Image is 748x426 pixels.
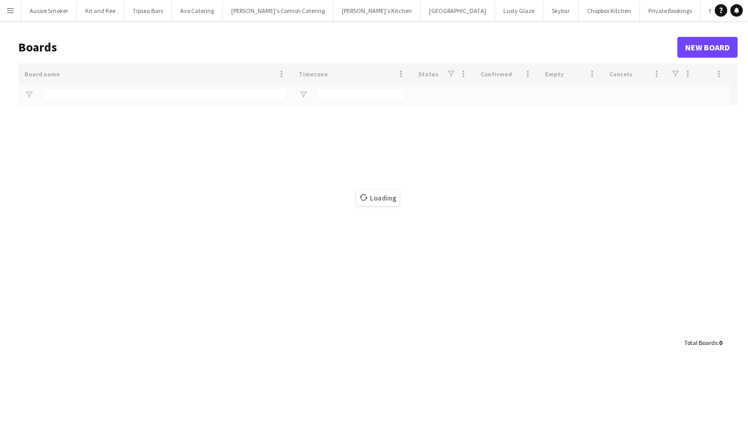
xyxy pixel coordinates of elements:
div: : [684,332,722,353]
button: [PERSON_NAME]'s Kitchen [333,1,421,21]
a: New Board [677,37,738,58]
button: [GEOGRAPHIC_DATA] [421,1,495,21]
button: Avo Catering [172,1,223,21]
button: [PERSON_NAME]'s Cornish Catering [223,1,333,21]
span: Loading [356,190,399,206]
button: Aussie Smoker [21,1,77,21]
button: Tipsea Bars [124,1,172,21]
span: 0 [719,339,722,347]
button: Chopbox Kitchen [579,1,640,21]
button: Kit and Kee [77,1,124,21]
span: Total Boards [684,339,717,347]
button: Skybar [543,1,579,21]
h1: Boards [18,39,677,55]
button: Lusty Glaze [495,1,543,21]
button: Private Bookings [640,1,701,21]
